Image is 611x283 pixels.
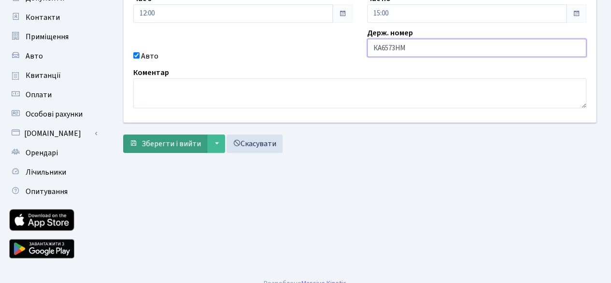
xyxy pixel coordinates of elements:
label: Авто [141,50,158,62]
span: Контакти [26,12,60,23]
span: Лічильники [26,167,66,178]
span: Орендарі [26,148,58,158]
a: Авто [5,46,101,66]
a: Опитування [5,182,101,201]
input: AA0001AA [367,39,586,57]
span: Опитування [26,186,68,197]
span: Авто [26,51,43,61]
a: Орендарі [5,143,101,163]
span: Квитанції [26,70,61,81]
a: Скасувати [227,134,283,153]
span: Приміщення [26,31,69,42]
a: Особові рахунки [5,104,101,124]
span: Зберегти і вийти [142,138,201,149]
a: Оплати [5,85,101,104]
a: Лічильники [5,163,101,182]
a: Квитанції [5,66,101,85]
a: Контакти [5,8,101,27]
a: [DOMAIN_NAME] [5,124,101,143]
a: Приміщення [5,27,101,46]
label: Коментар [133,67,169,78]
button: Зберегти і вийти [123,134,207,153]
span: Оплати [26,89,52,100]
span: Особові рахунки [26,109,83,119]
label: Держ. номер [367,27,413,39]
